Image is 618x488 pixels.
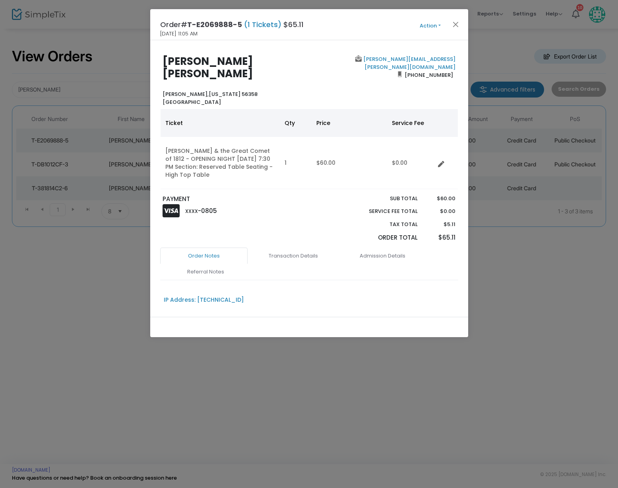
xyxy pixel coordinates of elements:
th: Price [312,109,387,137]
a: Order Notes [160,248,248,264]
td: $60.00 [312,137,387,189]
b: [PERSON_NAME] [PERSON_NAME] [163,54,253,81]
span: (1 Tickets) [242,20,283,29]
p: $65.11 [426,233,455,242]
span: [DATE] 11:05 AM [160,30,198,38]
p: Tax Total [351,221,418,228]
p: PAYMENT [163,195,305,204]
th: Qty [280,109,312,137]
button: Close [450,19,461,29]
span: XXXX [185,208,198,215]
th: Ticket [161,109,280,137]
span: T-E2069888-5 [187,20,242,29]
b: [US_STATE] 56358 [GEOGRAPHIC_DATA] [163,90,258,106]
p: $0.00 [426,207,455,215]
td: [PERSON_NAME] & the Great Comet of 1812 - OPENING NIGHT [DATE] 7:30 PM Section: Reserved Table Se... [161,137,280,189]
div: Data table [161,109,458,189]
a: [PERSON_NAME][EMAIL_ADDRESS][PERSON_NAME][DOMAIN_NAME] [362,55,455,71]
span: -0805 [198,207,217,215]
p: $5.11 [426,221,455,228]
td: $0.00 [387,137,435,189]
p: Sub total [351,195,418,203]
span: [PHONE_NUMBER] [402,68,455,81]
h4: Order# $65.11 [160,19,304,30]
div: IP Address: [TECHNICAL_ID] [164,296,244,304]
button: Action [407,21,454,30]
td: 1 [280,137,312,189]
th: Service Fee [387,109,435,137]
p: Order Total [351,233,418,242]
span: [PERSON_NAME], [163,90,209,98]
a: Referral Notes [162,264,250,280]
a: Admission Details [339,248,426,264]
p: $60.00 [426,195,455,203]
a: Transaction Details [250,248,337,264]
p: Service Fee Total [351,207,418,215]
